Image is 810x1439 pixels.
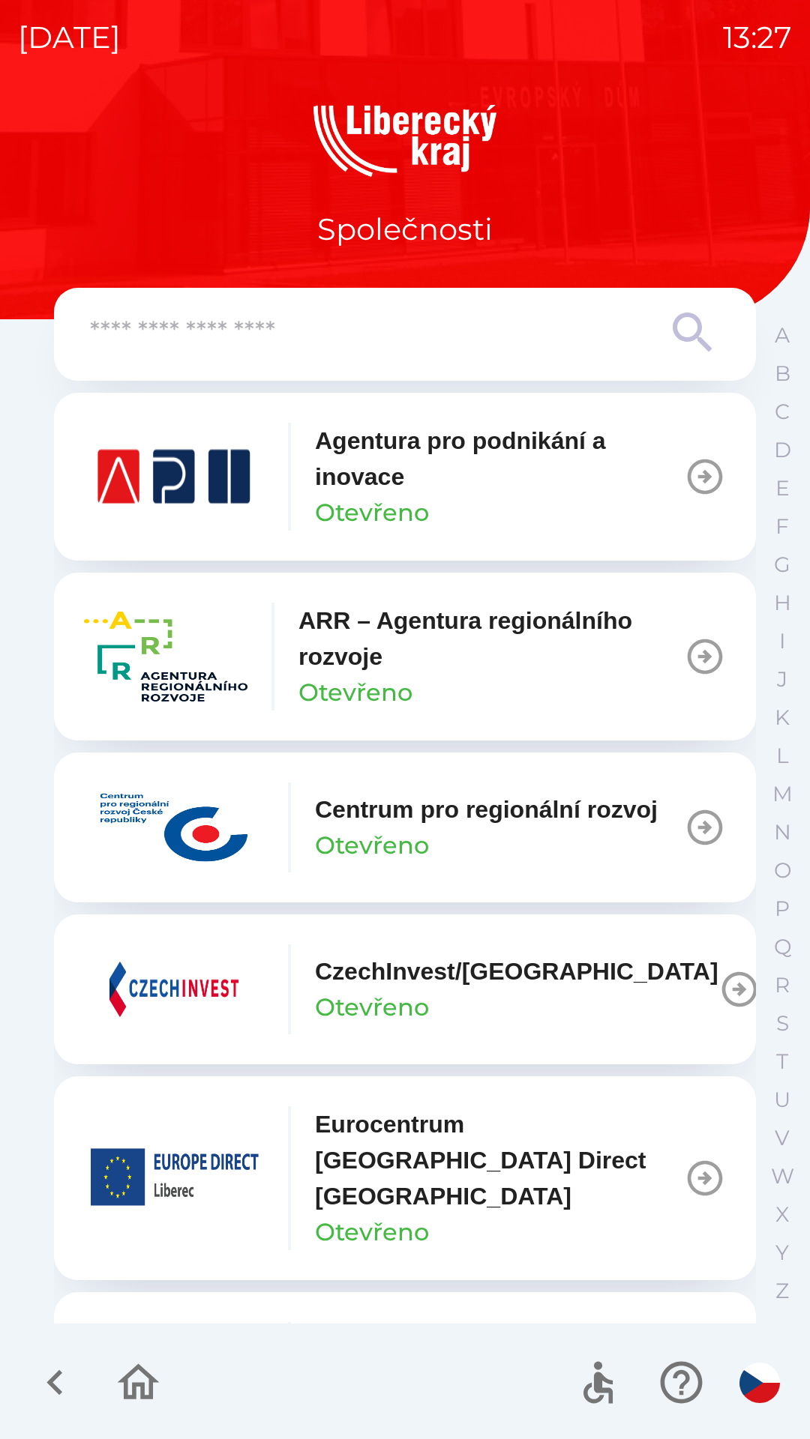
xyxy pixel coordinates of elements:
[775,1201,789,1228] p: X
[54,573,756,740] button: ARR – Agentura regionálního rozvojeOtevřeno
[84,944,264,1034] img: c927f8d6-c8fa-4bdd-9462-44b487a11e50.png
[84,612,247,702] img: 157ba001-05af-4362-8ba6-6f64d3b6f433.png
[776,743,788,769] p: L
[776,1010,789,1037] p: S
[775,475,790,501] p: E
[84,1133,264,1223] img: 3a1beb4f-d3e5-4b48-851b-8303af1e5a41.png
[771,1163,794,1189] p: W
[774,857,791,884] p: O
[763,393,801,431] button: C
[315,791,658,827] p: Centrum pro regionální rozvoj
[772,781,793,807] p: M
[775,896,790,922] p: P
[315,989,429,1025] p: Otevřeno
[776,1049,788,1075] p: T
[774,1087,790,1113] p: U
[763,1081,801,1119] button: U
[763,507,801,546] button: F
[763,1272,801,1310] button: Z
[775,972,790,998] p: R
[298,675,412,711] p: Otevřeno
[298,603,684,675] p: ARR – Agentura regionálního rozvoje
[763,469,801,507] button: E
[763,966,801,1004] button: R
[763,1043,801,1081] button: T
[315,1322,684,1394] p: Eurocentrum [GEOGRAPHIC_DATA]/MMR ČR
[315,827,429,863] p: Otevřeno
[723,15,792,60] p: 13:27
[54,752,756,902] button: Centrum pro regionální rozvojOtevřeno
[777,666,787,693] p: J
[84,782,264,872] img: 68df2704-ae73-4634-9931-9f67bcfb2c74.jpg
[18,15,121,60] p: [DATE]
[763,775,801,813] button: M
[763,355,801,393] button: B
[763,546,801,584] button: G
[775,399,790,425] p: C
[763,813,801,851] button: N
[775,1278,789,1304] p: Z
[763,737,801,775] button: L
[775,360,790,387] p: B
[763,890,801,928] button: P
[54,914,756,1064] button: CzechInvest/[GEOGRAPHIC_DATA]Otevřeno
[775,705,790,731] p: K
[315,495,429,531] p: Otevřeno
[84,432,264,522] img: 8cbcfca4-daf3-4cd6-a4bc-9a520cce8152.png
[763,660,801,699] button: J
[775,513,789,540] p: F
[54,393,756,561] button: Agentura pro podnikání a inovaceOtevřeno
[763,1004,801,1043] button: S
[775,322,790,349] p: A
[315,953,718,989] p: CzechInvest/[GEOGRAPHIC_DATA]
[763,584,801,622] button: H
[763,1157,801,1195] button: W
[315,1106,684,1214] p: Eurocentrum [GEOGRAPHIC_DATA] Direct [GEOGRAPHIC_DATA]
[774,437,791,463] p: D
[774,590,791,616] p: H
[763,1234,801,1272] button: Y
[315,423,684,495] p: Agentura pro podnikání a inovace
[775,1240,789,1266] p: Y
[315,1214,429,1250] p: Otevřeno
[763,851,801,890] button: O
[763,431,801,469] button: D
[739,1363,780,1403] img: cs flag
[54,1076,756,1280] button: Eurocentrum [GEOGRAPHIC_DATA] Direct [GEOGRAPHIC_DATA]Otevřeno
[54,105,756,177] img: Logo
[775,1125,790,1151] p: V
[763,622,801,660] button: I
[763,1119,801,1157] button: V
[763,1195,801,1234] button: X
[779,628,785,654] p: I
[774,819,791,845] p: N
[774,934,791,960] p: Q
[763,699,801,737] button: K
[763,928,801,966] button: Q
[774,552,790,578] p: G
[317,207,493,252] p: Společnosti
[763,316,801,355] button: A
